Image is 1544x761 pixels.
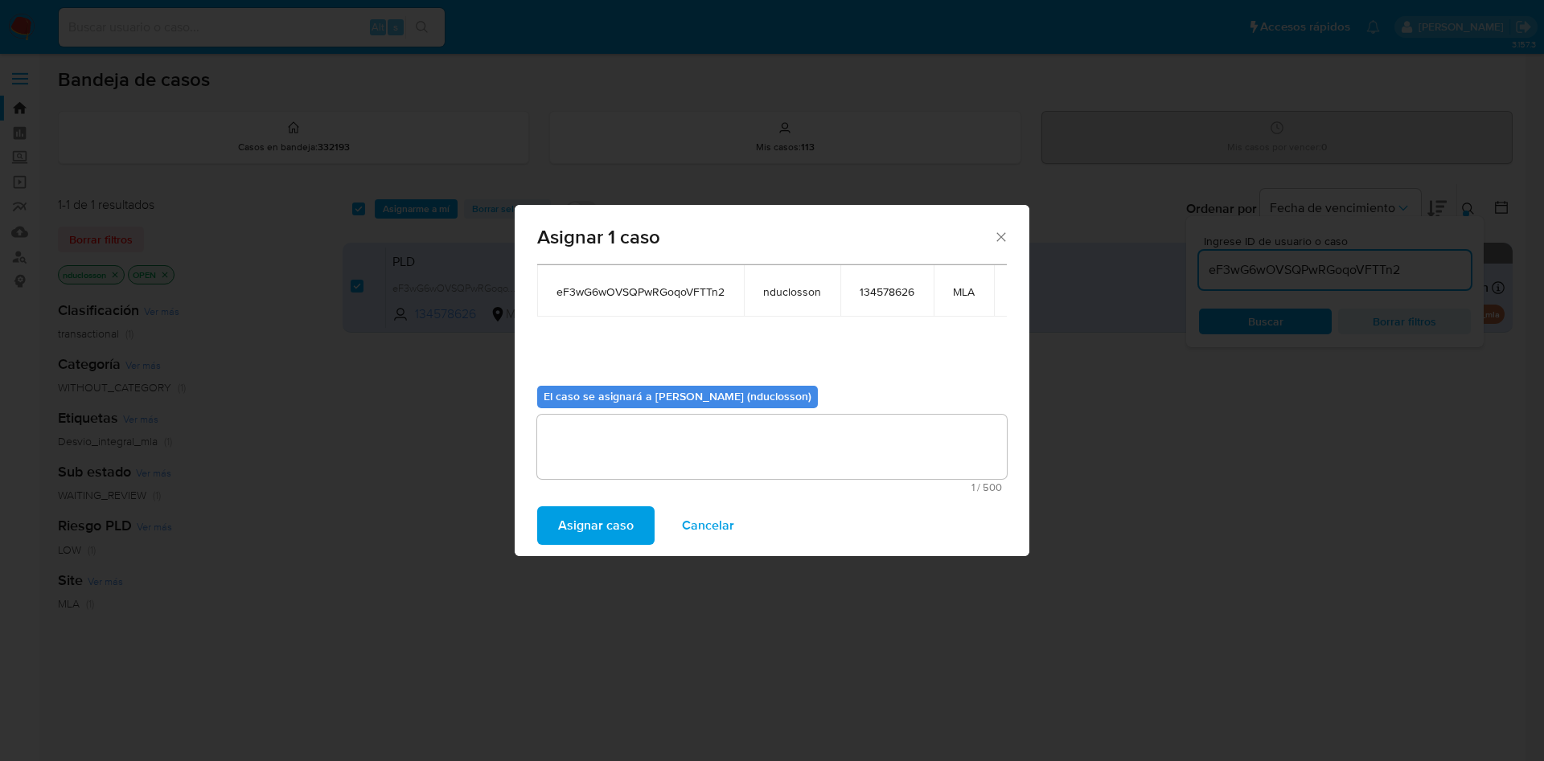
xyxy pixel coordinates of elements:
button: Cancelar [661,506,755,545]
b: El caso se asignará a [PERSON_NAME] (nduclosson) [544,388,811,404]
span: Asignar 1 caso [537,227,993,247]
span: Máximo 500 caracteres [542,482,1002,493]
span: Asignar caso [558,508,634,543]
button: Cerrar ventana [993,229,1008,243]
span: nduclosson [763,284,821,299]
button: Asignar caso [537,506,655,545]
span: 134578626 [860,284,914,299]
span: eF3wG6wOVSQPwRGoqoVFTTn2 [556,284,725,299]
div: assign-modal [515,205,1029,556]
span: Cancelar [682,508,734,543]
span: MLA [953,284,975,299]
